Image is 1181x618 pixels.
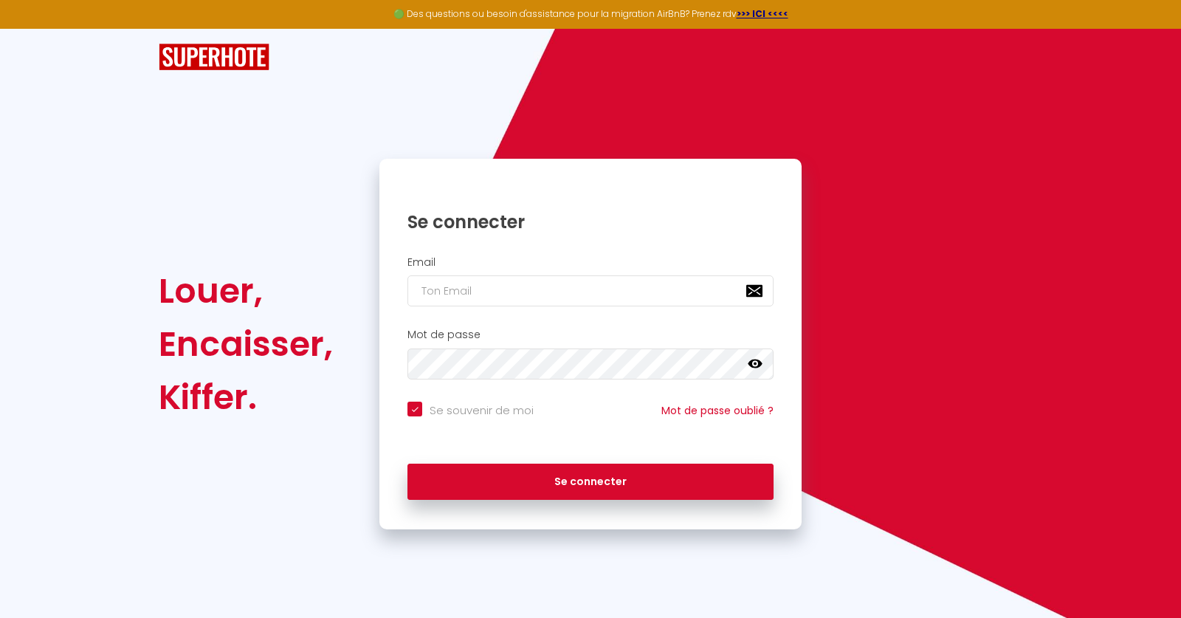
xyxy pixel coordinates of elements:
div: Louer, [159,264,333,317]
button: Se connecter [407,464,774,501]
a: >>> ICI <<<< [737,7,788,20]
img: SuperHote logo [159,44,269,71]
input: Ton Email [407,275,774,306]
h2: Email [407,256,774,269]
div: Encaisser, [159,317,333,371]
a: Mot de passe oublié ? [661,403,774,418]
h1: Se connecter [407,210,774,233]
h2: Mot de passe [407,329,774,341]
div: Kiffer. [159,371,333,424]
